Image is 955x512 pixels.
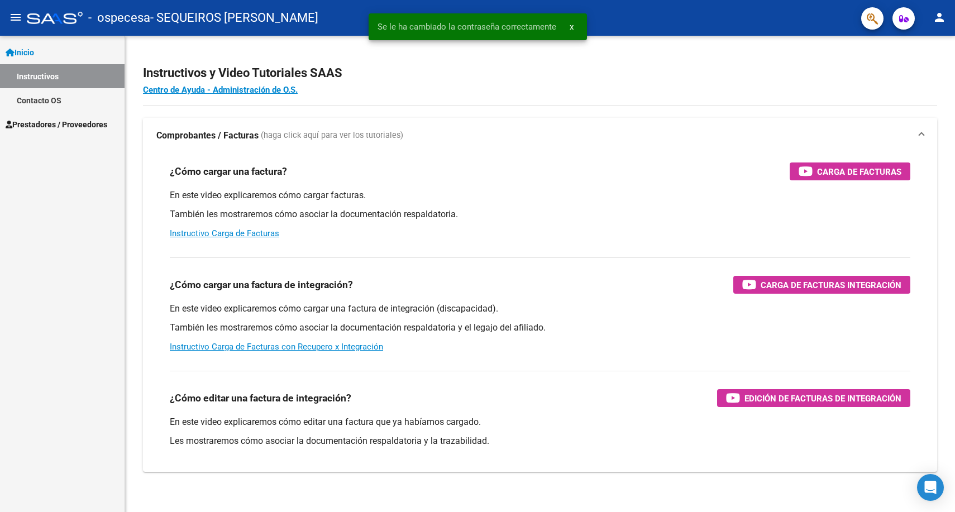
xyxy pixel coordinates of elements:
[143,85,298,95] a: Centro de Ayuda - Administración de O.S.
[143,63,937,84] h2: Instructivos y Video Tutoriales SAAS
[170,322,910,334] p: También les mostraremos cómo asociar la documentación respaldatoria y el legajo del afiliado.
[9,11,22,24] mat-icon: menu
[143,118,937,154] mat-expansion-panel-header: Comprobantes / Facturas (haga click aquí para ver los tutoriales)
[143,154,937,472] div: Comprobantes / Facturas (haga click aquí para ver los tutoriales)
[156,130,259,142] strong: Comprobantes / Facturas
[733,276,910,294] button: Carga de Facturas Integración
[170,435,910,447] p: Les mostraremos cómo asociar la documentación respaldatoria y la trazabilidad.
[717,389,910,407] button: Edición de Facturas de integración
[378,21,556,32] span: Se le ha cambiado la contraseña correctamente
[170,416,910,428] p: En este video explicaremos cómo editar una factura que ya habíamos cargado.
[570,22,574,32] span: x
[170,189,910,202] p: En este video explicaremos cómo cargar facturas.
[261,130,403,142] span: (haga click aquí para ver los tutoriales)
[170,390,351,406] h3: ¿Cómo editar una factura de integración?
[761,278,901,292] span: Carga de Facturas Integración
[170,342,383,352] a: Instructivo Carga de Facturas con Recupero x Integración
[170,277,353,293] h3: ¿Cómo cargar una factura de integración?
[6,46,34,59] span: Inicio
[917,474,944,501] div: Open Intercom Messenger
[170,303,910,315] p: En este video explicaremos cómo cargar una factura de integración (discapacidad).
[170,228,279,238] a: Instructivo Carga de Facturas
[790,162,910,180] button: Carga de Facturas
[933,11,946,24] mat-icon: person
[561,17,582,37] button: x
[744,391,901,405] span: Edición de Facturas de integración
[88,6,150,30] span: - ospecesa
[170,208,910,221] p: También les mostraremos cómo asociar la documentación respaldatoria.
[170,164,287,179] h3: ¿Cómo cargar una factura?
[150,6,318,30] span: - SEQUEIROS [PERSON_NAME]
[6,118,107,131] span: Prestadores / Proveedores
[817,165,901,179] span: Carga de Facturas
